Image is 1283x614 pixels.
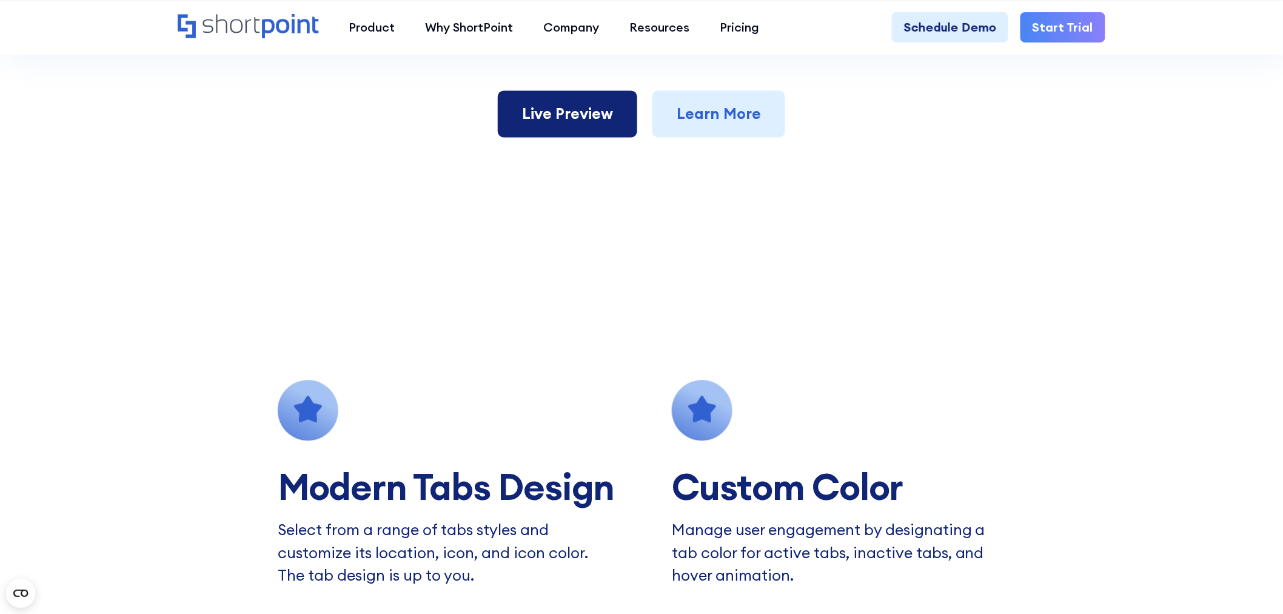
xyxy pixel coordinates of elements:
a: Start Trial [1020,12,1105,42]
div: Pricing [720,18,760,36]
p: Select from a range of tabs styles and customize its location, icon, and icon color. The tab desi... [278,519,611,587]
div: Company [544,18,600,36]
a: Why ShortPoint [410,12,529,42]
h2: Custom Color [672,467,1042,507]
div: Product [349,18,395,36]
a: Schedule Demo [892,12,1008,42]
a: Home [178,14,319,40]
button: Open CMP widget [6,579,35,608]
div: Resources [630,18,690,36]
a: Company [529,12,615,42]
a: Live Preview [498,90,637,138]
a: Learn More [652,90,785,138]
h2: Modern Tabs Design [278,467,648,507]
p: Manage user engagement by designating a tab color for active tabs, inactive tabs, and hover anima... [672,519,1005,587]
div: Why ShortPoint [426,18,514,36]
a: Product [334,12,410,42]
iframe: Chat Widget [1066,474,1283,614]
a: Resources [615,12,705,42]
a: Pricing [705,12,775,42]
